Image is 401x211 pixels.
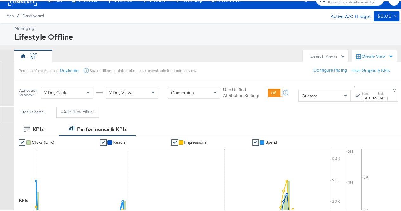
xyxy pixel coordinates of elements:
label: Use Unified Attribution Setting: [223,86,265,97]
div: Performance & KPIs [77,124,127,132]
div: Create View [362,52,393,58]
span: 7 Day Views [109,89,133,94]
span: Conversion [171,89,194,94]
div: Active A/C Budget [324,10,371,19]
span: / [14,12,22,17]
div: $0.00 [377,11,391,19]
div: KPIs [33,124,44,132]
a: ✔ [171,138,178,144]
div: [DATE] [378,94,388,99]
button: Duplicate [60,66,78,72]
div: NT [30,53,36,59]
div: Search Views [311,52,345,58]
button: Hide Graphs & KPIs [352,66,390,72]
div: Attribution Window: [19,87,38,96]
strong: to [372,94,378,99]
div: Save, edit and delete options are unavailable for personal view. [89,67,196,72]
a: ✔ [252,138,259,144]
div: [DATE] [362,94,372,99]
label: End: [378,90,388,94]
button: Configure Pacing [309,63,352,75]
a: ✔ [100,138,107,144]
span: 7 Day Clicks [44,89,68,94]
label: Start: [362,90,372,94]
div: Lifestyle Offline [14,30,398,41]
span: ↑ [351,84,357,87]
div: Personal View Actions: [19,67,57,72]
button: +Add New Filters [56,105,99,116]
div: KPIs [19,196,28,202]
button: $0.00 [374,10,399,20]
span: Spend [265,139,277,143]
span: Clicks (Link) [32,139,54,143]
span: Ads [6,12,14,17]
div: Managing: [14,24,398,30]
a: Dashboard [22,12,44,17]
span: Reach [113,139,125,143]
strong: + [61,108,63,114]
div: Filter & Search: [19,109,45,113]
span: Impressions [184,139,206,143]
a: ✔ [19,138,25,144]
span: Custom [302,92,317,97]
